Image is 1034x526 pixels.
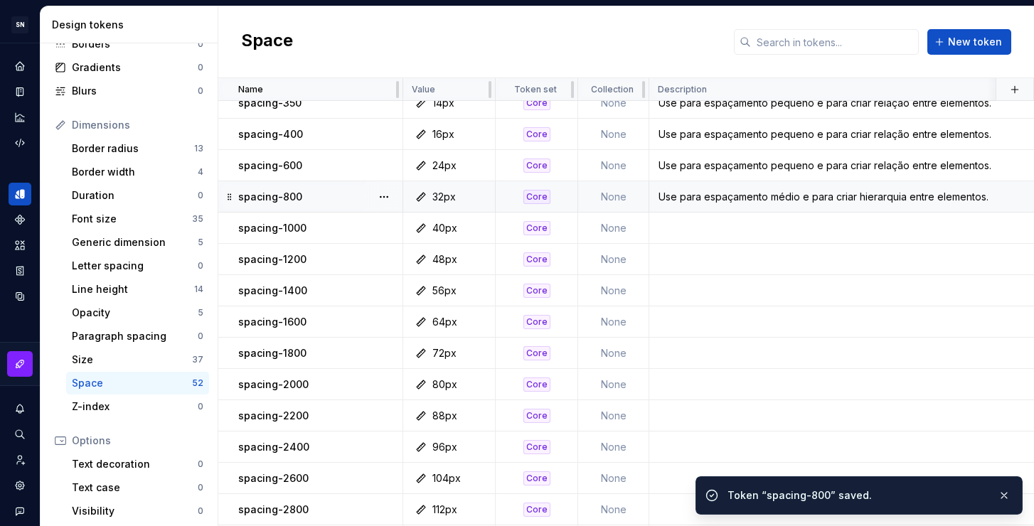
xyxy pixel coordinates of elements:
p: spacing-400 [238,127,303,141]
div: Settings [9,474,31,497]
div: Blurs [72,84,198,98]
div: 14 [194,284,203,295]
div: Gradients [72,60,198,75]
h2: Space [241,29,293,55]
div: Search ⌘K [9,423,31,446]
div: 4 [198,166,203,178]
div: Core [523,221,550,235]
div: 104px [432,471,461,485]
button: Contact support [9,500,31,522]
div: Dimensions [72,118,203,132]
a: Gradients0 [49,56,209,79]
td: None [578,213,649,244]
p: spacing-800 [238,190,302,204]
td: None [578,338,649,369]
div: Data sources [9,285,31,308]
a: Blurs0 [49,80,209,102]
a: Border width4 [66,161,209,183]
div: SN [11,16,28,33]
div: 13 [194,143,203,154]
div: Visibility [72,504,198,518]
div: 0 [198,458,203,470]
div: 48px [432,252,457,267]
span: New token [948,35,1002,49]
div: 5 [198,237,203,248]
div: Core [523,190,550,204]
a: Code automation [9,131,31,154]
div: 0 [198,190,203,201]
div: 0 [198,482,203,493]
p: Name [238,84,263,95]
a: Visibility0 [66,500,209,522]
div: 0 [198,331,203,342]
a: Text decoration0 [66,453,209,476]
div: 112px [432,503,457,517]
a: Design tokens [9,183,31,205]
p: spacing-1600 [238,315,307,329]
p: Value [412,84,435,95]
div: Notifications [9,397,31,420]
button: New token [927,29,1011,55]
div: Core [523,315,550,329]
div: Border radius [72,141,194,156]
div: Text decoration [72,457,198,471]
a: Border radius13 [66,137,209,160]
p: spacing-2400 [238,440,309,454]
div: 72px [432,346,457,360]
p: spacing-2600 [238,471,309,485]
button: SN [3,9,37,40]
div: Core [523,503,550,517]
td: None [578,275,649,306]
td: None [578,463,649,494]
td: None [578,150,649,181]
div: Opacity [72,306,198,320]
div: Paragraph spacing [72,329,198,343]
td: None [578,244,649,275]
div: Options [72,434,203,448]
input: Search in tokens... [751,29,919,55]
p: spacing-1800 [238,346,307,360]
a: Documentation [9,80,31,103]
div: Size [72,353,192,367]
td: None [578,119,649,150]
a: Letter spacing0 [66,254,209,277]
p: spacing-1000 [238,221,307,235]
p: Token set [514,84,557,95]
div: Core [523,471,550,485]
div: 37 [192,354,203,365]
a: Components [9,208,31,231]
div: Duration [72,188,198,203]
p: Description [658,84,707,95]
a: Analytics [9,106,31,129]
p: spacing-1400 [238,284,307,298]
td: None [578,400,649,431]
td: None [578,306,649,338]
div: Text case [72,481,198,495]
div: 80px [432,377,457,392]
div: 0 [198,62,203,73]
p: Collection [591,84,634,95]
a: Size37 [66,348,209,371]
a: Assets [9,234,31,257]
p: spacing-2000 [238,377,309,392]
div: Space [72,376,192,390]
div: 0 [198,85,203,97]
td: None [578,369,649,400]
div: Borders [72,37,198,51]
div: 0 [198,505,203,517]
td: None [578,431,649,463]
div: Core [523,346,550,360]
div: 5 [198,307,203,318]
div: Design tokens [52,18,212,32]
a: Borders0 [49,33,209,55]
div: 14px [432,96,454,110]
div: Font size [72,212,192,226]
div: 0 [198,260,203,272]
div: 52 [192,377,203,389]
a: Invite team [9,449,31,471]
